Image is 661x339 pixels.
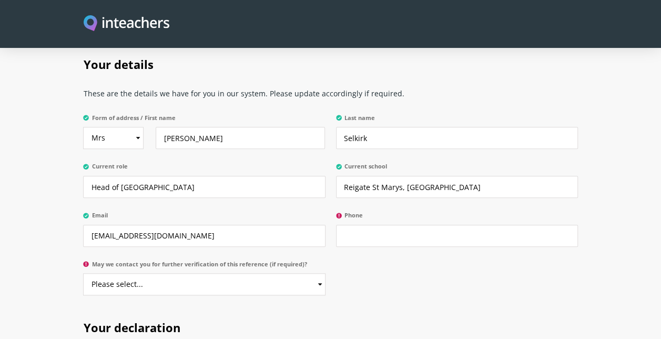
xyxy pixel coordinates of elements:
[83,114,325,127] label: Form of address / First name
[83,261,325,274] label: May we contact you for further verification of this reference (if required)?
[83,320,180,335] span: Your declaration
[84,15,169,33] img: Inteachers
[83,163,325,176] label: Current role
[336,212,578,225] label: Phone
[83,212,325,225] label: Email
[336,114,578,127] label: Last name
[84,15,169,33] a: Visit this site's homepage
[83,56,153,72] span: Your details
[336,163,578,176] label: Current school
[83,83,577,110] p: These are the details we have for you in our system. Please update accordingly if required.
